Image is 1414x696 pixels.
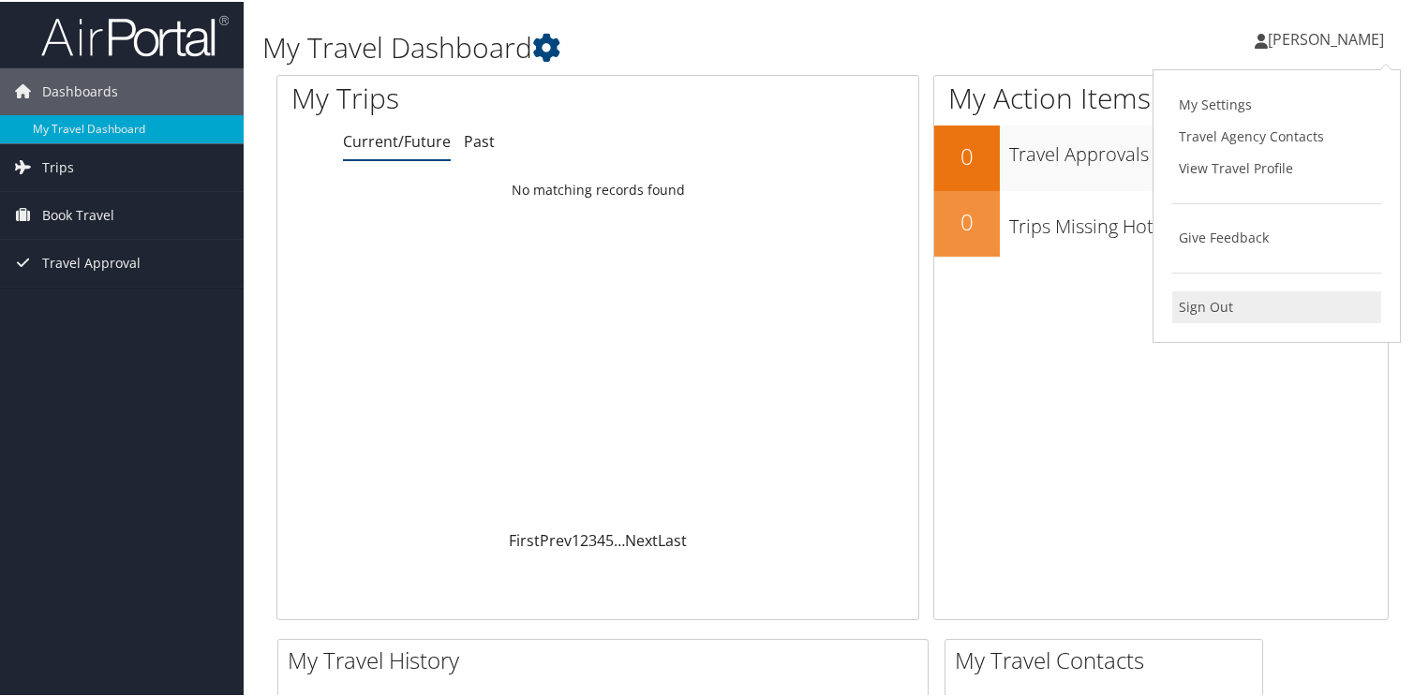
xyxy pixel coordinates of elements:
a: Give Feedback [1172,220,1381,252]
span: Travel Approval [42,238,141,285]
span: [PERSON_NAME] [1268,27,1384,48]
a: Sign Out [1172,289,1381,321]
a: My Settings [1172,87,1381,119]
a: First [509,528,540,549]
h3: Travel Approvals Pending (Advisor Booked) [1009,130,1388,166]
a: Past [464,129,495,150]
span: Trips [42,142,74,189]
a: 0Travel Approvals Pending (Advisor Booked) [934,124,1388,189]
span: … [614,528,625,549]
a: 1 [572,528,580,549]
span: Dashboards [42,67,118,113]
h1: My Travel Dashboard [262,26,1022,66]
h2: My Travel Contacts [955,643,1262,674]
a: 2 [580,528,588,549]
a: 0Trips Missing Hotels [934,189,1388,255]
h2: My Travel History [288,643,928,674]
img: airportal-logo.png [41,12,229,56]
a: 5 [605,528,614,549]
td: No matching records found [277,171,918,205]
h1: My Action Items [934,77,1388,116]
span: Book Travel [42,190,114,237]
h2: 0 [934,204,1000,236]
h2: 0 [934,139,1000,170]
h1: My Trips [291,77,637,116]
h3: Trips Missing Hotels [1009,202,1388,238]
a: Current/Future [343,129,451,150]
a: 4 [597,528,605,549]
a: Prev [540,528,572,549]
a: Last [658,528,687,549]
a: [PERSON_NAME] [1255,9,1403,66]
a: 3 [588,528,597,549]
a: View Travel Profile [1172,151,1381,183]
a: Travel Agency Contacts [1172,119,1381,151]
a: Next [625,528,658,549]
